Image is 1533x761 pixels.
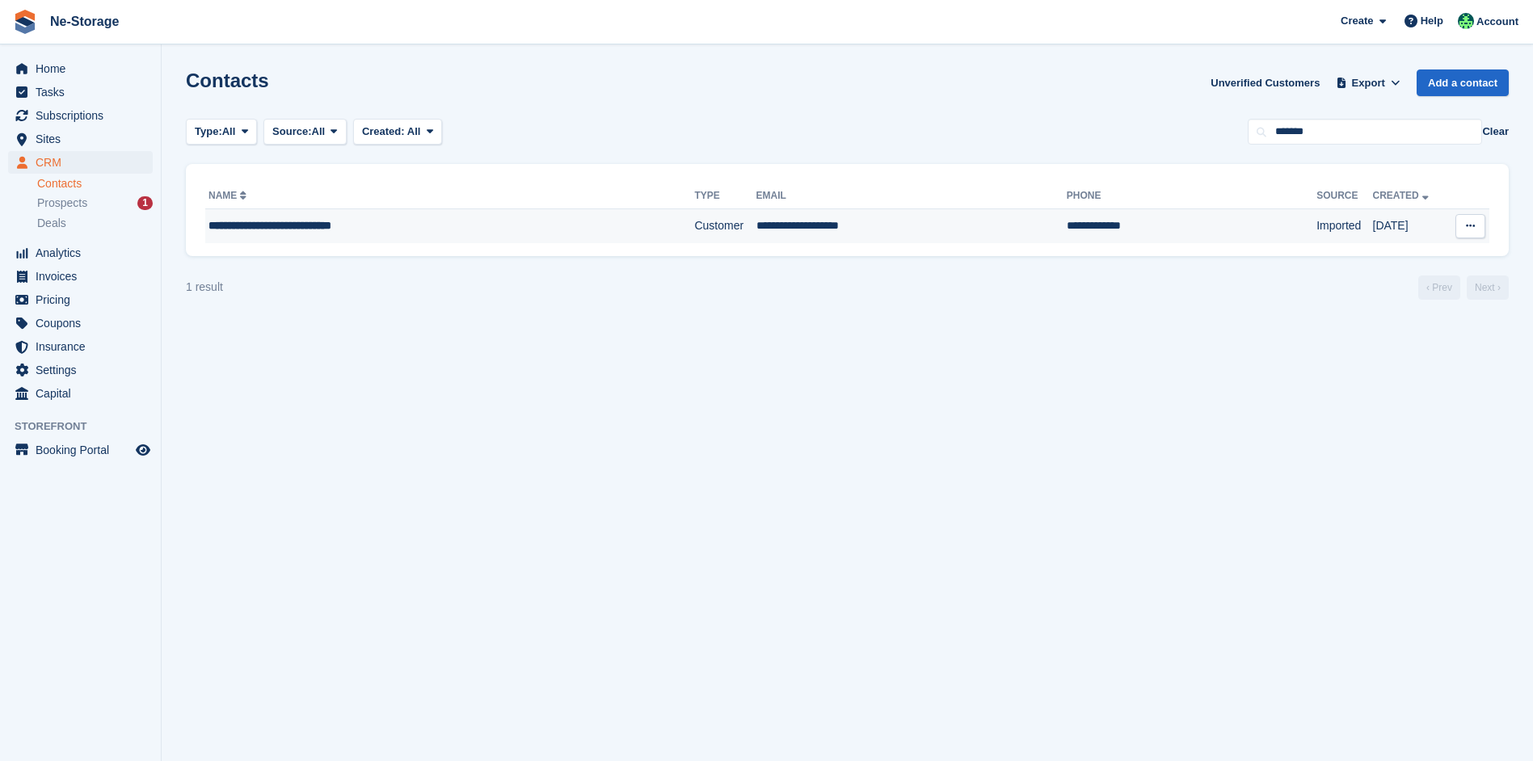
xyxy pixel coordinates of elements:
span: Source: [272,124,311,140]
span: Created: [362,125,405,137]
a: menu [8,288,153,311]
a: Prospects 1 [37,195,153,212]
button: Export [1333,69,1404,96]
span: Subscriptions [36,104,133,127]
span: Sites [36,128,133,150]
td: Customer [694,209,756,243]
button: Clear [1482,124,1509,140]
img: Jay Johal [1458,13,1474,29]
div: 1 [137,196,153,210]
a: menu [8,382,153,405]
span: Type: [195,124,222,140]
div: 1 result [186,279,223,296]
a: Preview store [133,440,153,460]
a: Unverified Customers [1204,69,1326,96]
a: menu [8,128,153,150]
span: Create [1341,13,1373,29]
a: Previous [1418,275,1460,300]
td: [DATE] [1373,209,1447,243]
th: Email [756,183,1067,209]
span: Insurance [36,335,133,358]
button: Source: All [263,119,347,145]
a: Add a contact [1417,69,1509,96]
a: Next [1467,275,1509,300]
span: Help [1421,13,1443,29]
a: menu [8,359,153,381]
nav: Page [1415,275,1512,300]
a: menu [8,439,153,461]
a: Name [208,190,250,201]
h1: Contacts [186,69,269,91]
span: Settings [36,359,133,381]
span: All [222,124,236,140]
button: Type: All [186,119,257,145]
span: Export [1352,75,1385,91]
a: menu [8,335,153,358]
span: Coupons [36,312,133,334]
span: Capital [36,382,133,405]
a: Contacts [37,176,153,191]
span: CRM [36,151,133,174]
a: menu [8,312,153,334]
span: All [312,124,326,140]
a: menu [8,151,153,174]
span: Tasks [36,81,133,103]
span: All [407,125,421,137]
a: Deals [37,215,153,232]
span: Invoices [36,265,133,288]
span: Pricing [36,288,133,311]
a: menu [8,104,153,127]
span: Account [1476,14,1518,30]
td: Imported [1316,209,1372,243]
a: menu [8,81,153,103]
span: Prospects [37,196,87,211]
a: Created [1373,190,1432,201]
span: Deals [37,216,66,231]
span: Storefront [15,418,161,435]
button: Created: All [353,119,442,145]
a: menu [8,57,153,80]
th: Source [1316,183,1372,209]
span: Booking Portal [36,439,133,461]
img: stora-icon-8386f47178a22dfd0bd8f6a31ec36ba5ce8667c1dd55bd0f319d3a0aa187defe.svg [13,10,37,34]
a: Ne-Storage [44,8,125,35]
a: menu [8,265,153,288]
span: Home [36,57,133,80]
th: Phone [1067,183,1316,209]
span: Analytics [36,242,133,264]
a: menu [8,242,153,264]
th: Type [694,183,756,209]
